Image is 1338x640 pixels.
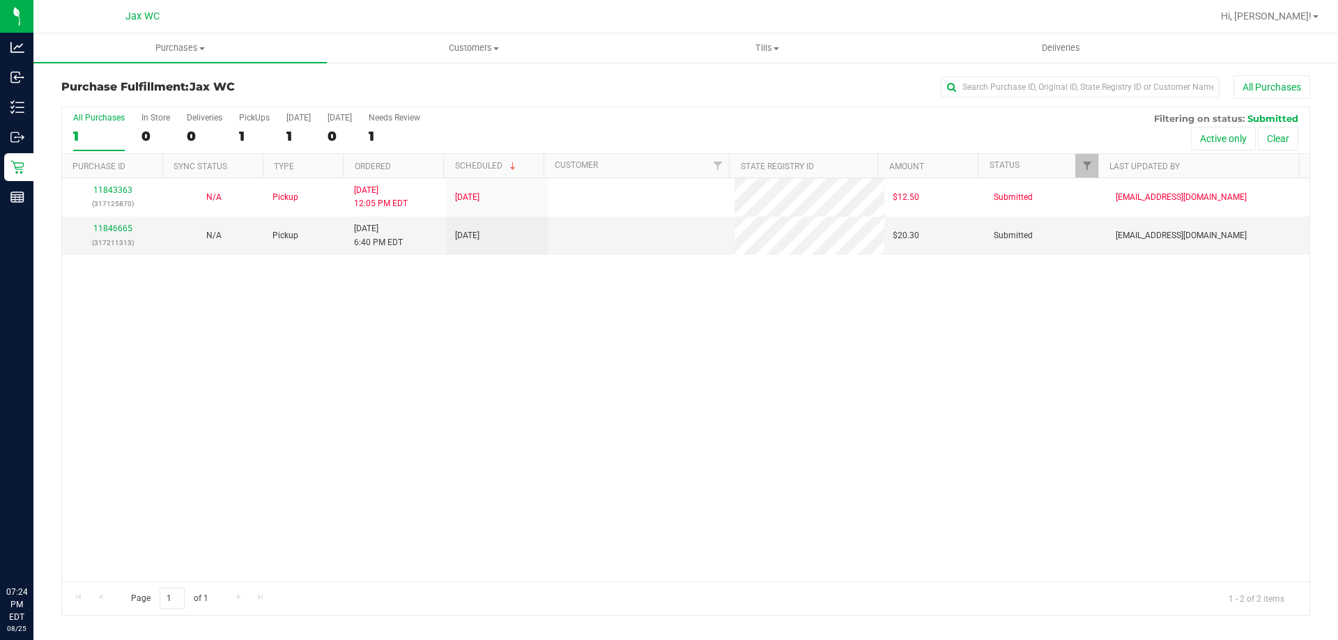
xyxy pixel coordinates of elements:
[10,160,24,174] inline-svg: Retail
[72,162,125,171] a: Purchase ID
[1233,75,1310,99] button: All Purchases
[994,229,1033,242] span: Submitted
[620,33,914,63] a: Tills
[369,128,420,144] div: 1
[327,33,620,63] a: Customers
[73,113,125,123] div: All Purchases
[272,191,298,204] span: Pickup
[141,128,170,144] div: 0
[206,231,222,240] span: Not Applicable
[10,40,24,54] inline-svg: Analytics
[141,113,170,123] div: In Store
[33,33,327,63] a: Purchases
[889,162,924,171] a: Amount
[741,162,814,171] a: State Registry ID
[206,192,222,202] span: Not Applicable
[70,197,155,210] p: (317125870)
[119,588,220,609] span: Page of 1
[272,229,298,242] span: Pickup
[10,190,24,204] inline-svg: Reports
[354,184,408,210] span: [DATE] 12:05 PM EDT
[93,185,132,195] a: 11843363
[70,236,155,249] p: (317211313)
[893,229,919,242] span: $20.30
[1023,42,1099,54] span: Deliveries
[621,42,913,54] span: Tills
[33,42,327,54] span: Purchases
[355,162,391,171] a: Ordered
[1116,229,1247,242] span: [EMAIL_ADDRESS][DOMAIN_NAME]
[1258,127,1298,150] button: Clear
[10,70,24,84] inline-svg: Inbound
[190,80,235,93] span: Jax WC
[555,160,598,170] a: Customer
[274,162,294,171] a: Type
[455,229,479,242] span: [DATE]
[286,128,311,144] div: 1
[61,81,477,93] h3: Purchase Fulfillment:
[174,162,227,171] a: Sync Status
[286,113,311,123] div: [DATE]
[994,191,1033,204] span: Submitted
[187,128,222,144] div: 0
[455,161,518,171] a: Scheduled
[706,154,729,178] a: Filter
[1191,127,1256,150] button: Active only
[206,229,222,242] button: N/A
[6,623,27,634] p: 08/25
[73,128,125,144] div: 1
[14,529,56,570] iframe: Resource center
[125,10,160,22] span: Jax WC
[6,586,27,623] p: 07:24 PM EDT
[914,33,1208,63] a: Deliveries
[1247,113,1298,124] span: Submitted
[893,191,919,204] span: $12.50
[93,224,132,233] a: 11846665
[239,113,270,123] div: PickUps
[10,100,24,114] inline-svg: Inventory
[160,588,185,609] input: 1
[369,113,420,123] div: Needs Review
[455,191,479,204] span: [DATE]
[1116,191,1247,204] span: [EMAIL_ADDRESS][DOMAIN_NAME]
[1217,588,1295,609] span: 1 - 2 of 2 items
[1221,10,1312,22] span: Hi, [PERSON_NAME]!
[187,113,222,123] div: Deliveries
[990,160,1020,170] a: Status
[941,77,1220,97] input: Search Purchase ID, Original ID, State Registry ID or Customer Name...
[328,128,352,144] div: 0
[1154,113,1245,124] span: Filtering on status:
[328,113,352,123] div: [DATE]
[354,222,403,249] span: [DATE] 6:40 PM EDT
[239,128,270,144] div: 1
[1109,162,1180,171] a: Last Updated By
[1075,154,1098,178] a: Filter
[10,130,24,144] inline-svg: Outbound
[328,42,620,54] span: Customers
[206,191,222,204] button: N/A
